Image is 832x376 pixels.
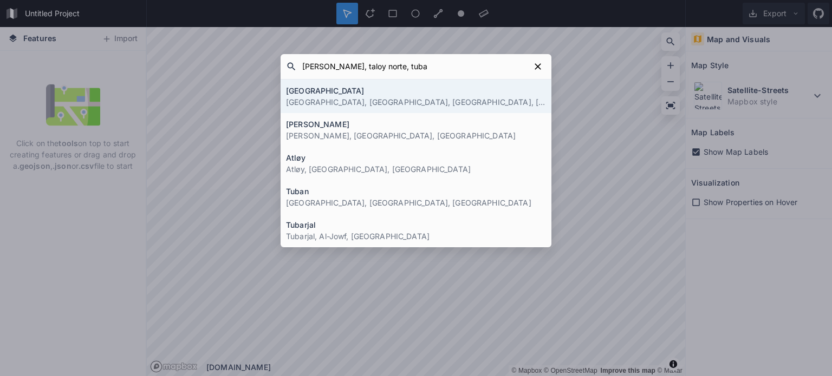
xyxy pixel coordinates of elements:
[286,130,546,141] p: [PERSON_NAME], [GEOGRAPHIC_DATA], [GEOGRAPHIC_DATA]
[286,96,546,108] p: [GEOGRAPHIC_DATA], [GEOGRAPHIC_DATA], [GEOGRAPHIC_DATA], [GEOGRAPHIC_DATA]
[286,230,546,242] p: Tubarjal, Al-Jowf, [GEOGRAPHIC_DATA]
[286,118,546,130] h4: [PERSON_NAME]
[286,163,546,175] p: Atløy, [GEOGRAPHIC_DATA], [GEOGRAPHIC_DATA]
[286,197,546,208] p: [GEOGRAPHIC_DATA], [GEOGRAPHIC_DATA], [GEOGRAPHIC_DATA]
[297,57,530,76] input: Search placess...
[286,152,546,163] h4: Atløy
[286,85,546,96] h4: [GEOGRAPHIC_DATA]
[286,186,546,197] h4: Tuban
[286,219,546,230] h4: Tubarjal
